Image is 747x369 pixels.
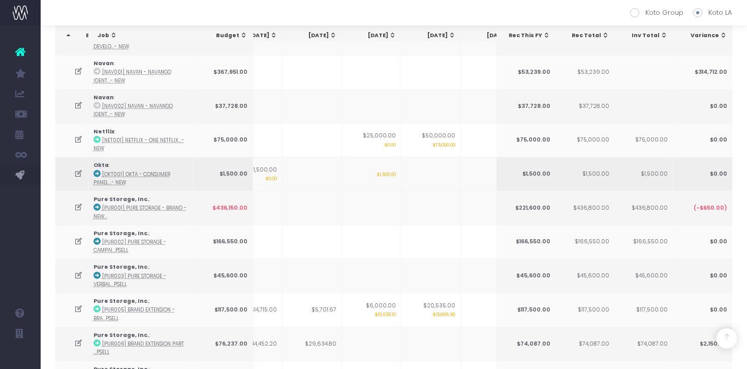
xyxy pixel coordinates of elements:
span: (-$650.00) [693,204,727,212]
label: Koto LA [693,8,732,18]
td: $314,712.00 [673,55,732,89]
label: Koto Group [630,8,683,18]
td: $221,600.00 [496,191,555,225]
td: $74,087.00 [613,327,673,361]
th: Inv Total: activate to sort column ascending [614,26,673,45]
td: $74,087.00 [555,327,614,361]
abbr: [PUR003] Pure Storage - Verbal ID Extension - Upsell [94,273,166,288]
td: $117,500.00 [194,293,253,327]
td: : [88,259,194,293]
td: $117,500.00 [613,293,673,327]
div: Budget [203,32,247,40]
td: $166,550.00 [496,225,555,259]
td: $37,728.00 [194,89,253,123]
strong: Netflix [94,128,114,135]
div: Job [98,32,191,40]
td: $76,237.00 [194,327,253,361]
td: $53,239.00 [555,55,614,89]
strong: Pure Storage, Inc. [94,297,149,305]
strong: Pure Storage, Inc. [94,263,149,271]
td: : [88,293,194,327]
div: Rec This FY [506,32,550,40]
th: Job: activate to sort column ascending [88,26,197,45]
td: : [88,225,194,259]
td: $75,000.00 [496,123,555,157]
img: images/default_profile_image.png [13,349,28,364]
td: $436,150.00 [194,191,253,225]
th: Aug 25: activate to sort column ascending [283,26,343,45]
td: $45,600.00 [194,259,253,293]
td: $50,000.00 [401,123,461,157]
small: $75,000.00 [407,140,455,149]
td: $166,550.00 [613,225,673,259]
td: $5,701.67 [283,293,342,327]
abbr: [PUR002] Pure Storage - Campaign - Upsell [94,239,166,253]
td: $53,239.00 [496,55,555,89]
div: [DATE] [292,32,337,40]
strong: Pure Storage, Inc. [94,331,149,339]
abbr: [NET001] Netflix - One Netflix - Brand - New [94,137,184,152]
th: Budget: activate to sort column ascending [194,26,253,45]
div: [DATE] [411,32,456,40]
td: $25,000.00 [342,123,401,157]
td: $1,500.00 [555,157,614,191]
td: $20,535.00 [401,293,461,327]
abbr: [OKT001] Okta - Consumer Panel - Brand - New [94,171,170,186]
td: $0.00 [673,157,732,191]
th: Variance: activate to sort column ascending [673,26,732,45]
td: : [88,123,194,157]
div: [DATE] [352,32,396,40]
td: $0.00 [673,259,732,293]
strong: Pure Storage, Inc. [94,195,149,203]
th: Rec This FY: activate to sort column ascending [496,26,556,45]
td: $37,728.00 [555,89,614,123]
td: $2,150.00 [673,327,732,361]
td: $0.00 [673,123,732,157]
td: : [88,157,194,191]
td: $6,000.00 [342,293,401,327]
td: $1,500.00 [496,157,555,191]
th: Rec Total: activate to sort column ascending [555,26,615,45]
td: $75,000.00 [613,123,673,157]
div: Rec Total [565,32,609,40]
td: : [88,89,194,123]
strong: Okta [94,161,109,169]
strong: Navan [94,94,114,101]
small: $1,500.00 [347,170,396,178]
td: $117,500.00 [496,293,555,327]
small: $0.00 [347,140,396,149]
td: $436,800.00 [555,191,614,225]
th: : activate to sort column descending [55,26,86,45]
th: Oct 25: activate to sort column ascending [402,26,461,45]
td: $367,951.00 [194,55,253,89]
abbr: [PUR005] Brand Extension - Brand - Upsell [94,306,175,321]
td: : [88,191,194,225]
td: $117,500.00 [555,293,614,327]
abbr: [PUR006] Brand Extension Part 2 - Brand - Upsell [94,340,184,355]
td: $45,600.00 [613,259,673,293]
div: [DATE] [233,32,277,40]
td: $45,600.00 [496,259,555,293]
td: $29,634.80 [283,327,342,361]
th: Jul 25: activate to sort column ascending [224,26,283,45]
td: $37,728.00 [496,89,555,123]
td: $166,550.00 [194,225,253,259]
td: $0.00 [673,293,732,327]
td: $0.00 [673,89,732,123]
td: : [88,55,194,89]
td: $436,800.00 [613,191,673,225]
th: Nov 25: activate to sort column ascending [461,26,521,45]
td: $0.00 [673,225,732,259]
div: Variance [682,32,727,40]
td: $74,087.00 [496,327,555,361]
td: $45,600.00 [555,259,614,293]
div: Inv Total [623,32,668,40]
strong: Pure Storage, Inc. [94,230,149,237]
div: [DATE] [471,32,515,40]
abbr: [PUR001] Pure Storage - Brand - New [94,205,186,219]
td: $166,550.00 [555,225,614,259]
td: $75,000.00 [194,123,253,157]
abbr: [NAV002] Navan - NavanGo Identity - Digital - New [94,103,173,118]
small: $15,896.90 [407,310,455,318]
td: : [88,327,194,361]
